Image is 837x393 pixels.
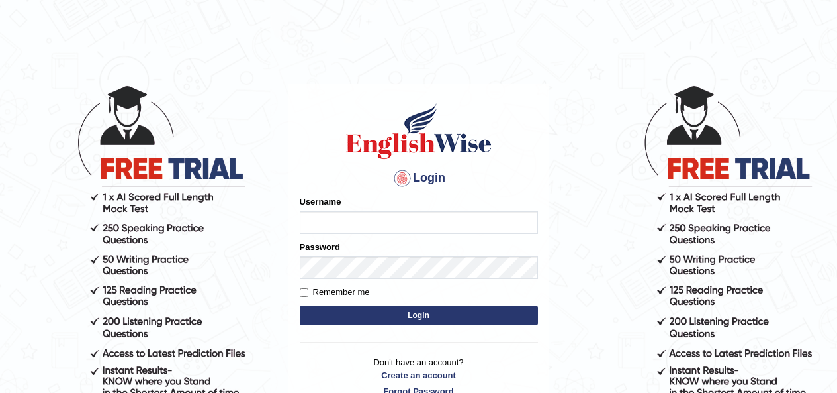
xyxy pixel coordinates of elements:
h4: Login [300,168,538,189]
label: Password [300,241,340,253]
button: Login [300,306,538,325]
input: Remember me [300,288,308,297]
a: Create an account [300,369,538,382]
img: Logo of English Wise sign in for intelligent practice with AI [343,101,494,161]
label: Remember me [300,286,370,299]
label: Username [300,196,341,208]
